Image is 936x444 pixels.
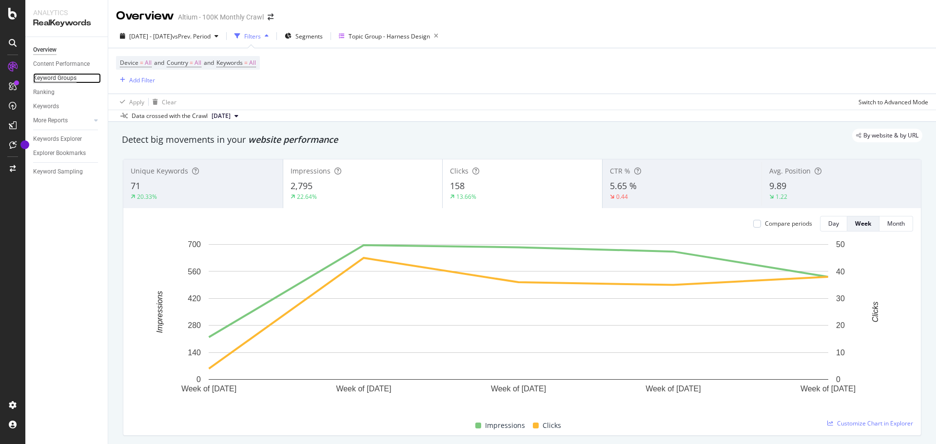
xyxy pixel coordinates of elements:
div: Apply [129,98,144,106]
svg: A chart. [131,239,906,408]
div: 13.66% [456,193,476,201]
span: Impressions [485,420,525,431]
a: More Reports [33,116,91,126]
text: 30 [836,294,845,303]
text: 140 [188,348,201,357]
span: and [154,58,164,67]
a: Overview [33,45,101,55]
span: 9.89 [769,180,786,192]
a: Keywords [33,101,101,112]
span: Avg. Position [769,166,811,175]
span: 5.65 % [610,180,637,192]
div: Analytics [33,8,100,18]
a: Content Performance [33,59,101,69]
text: 280 [188,321,201,329]
span: 2025 Feb. 22nd [212,112,231,120]
span: All [145,56,152,70]
div: Add Filter [129,76,155,84]
span: 158 [450,180,465,192]
text: 20 [836,321,845,329]
a: Keyword Sampling [33,167,101,177]
text: Week of [DATE] [336,385,391,393]
div: Overview [33,45,57,55]
div: arrow-right-arrow-left [268,14,273,20]
div: 20.33% [137,193,157,201]
div: Content Performance [33,59,90,69]
span: 2,795 [291,180,312,192]
span: Keywords [216,58,243,67]
span: CTR % [610,166,630,175]
button: Filters [231,28,273,44]
span: 71 [131,180,140,192]
a: Explorer Bookmarks [33,148,101,158]
div: Switch to Advanced Mode [858,98,928,106]
div: Compare periods [765,219,812,228]
span: By website & by URL [863,133,918,138]
a: Ranking [33,87,101,97]
div: Topic Group - Harness Design [349,32,430,40]
span: Clicks [450,166,468,175]
span: = [140,58,143,67]
div: Keywords [33,101,59,112]
div: Explorer Bookmarks [33,148,86,158]
text: 50 [836,240,845,249]
div: Week [855,219,871,228]
span: Country [167,58,188,67]
button: [DATE] - [DATE]vsPrev. Period [116,28,222,44]
div: Altium - 100K Monthly Crawl [178,12,264,22]
div: Overview [116,8,174,24]
text: Impressions [156,291,164,333]
text: 10 [836,348,845,357]
text: 40 [836,267,845,275]
div: Ranking [33,87,55,97]
span: Clicks [543,420,561,431]
text: Week of [DATE] [645,385,701,393]
span: Segments [295,32,323,40]
button: Switch to Advanced Mode [855,94,928,110]
button: Month [879,216,913,232]
span: = [190,58,193,67]
text: Clicks [871,302,879,323]
div: Month [887,219,905,228]
div: 0.44 [616,193,628,201]
span: Customize Chart in Explorer [837,419,913,427]
span: All [249,56,256,70]
text: 560 [188,267,201,275]
button: Day [820,216,847,232]
div: 1.22 [776,193,787,201]
button: Segments [281,28,327,44]
span: All [195,56,201,70]
span: and [204,58,214,67]
span: Impressions [291,166,331,175]
div: Keywords Explorer [33,134,82,144]
div: Keyword Sampling [33,167,83,177]
div: Clear [162,98,176,106]
div: RealKeywords [33,18,100,29]
div: Data crossed with the Crawl [132,112,208,120]
div: Filters [244,32,261,40]
button: Clear [149,94,176,110]
button: [DATE] [208,110,242,122]
span: = [244,58,248,67]
text: 0 [196,375,201,384]
span: vs Prev. Period [172,32,211,40]
button: Topic Group - Harness Design [335,28,442,44]
div: Tooltip anchor [20,140,29,149]
text: 0 [836,375,840,384]
button: Week [847,216,879,232]
div: Day [828,219,839,228]
div: More Reports [33,116,68,126]
button: Add Filter [116,74,155,86]
span: [DATE] - [DATE] [129,32,172,40]
div: Keyword Groups [33,73,77,83]
button: Apply [116,94,144,110]
text: 700 [188,240,201,249]
text: Week of [DATE] [491,385,546,393]
span: Unique Keywords [131,166,188,175]
div: 22.64% [297,193,317,201]
text: Week of [DATE] [800,385,856,393]
a: Keyword Groups [33,73,101,83]
text: Week of [DATE] [181,385,236,393]
div: legacy label [852,129,922,142]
